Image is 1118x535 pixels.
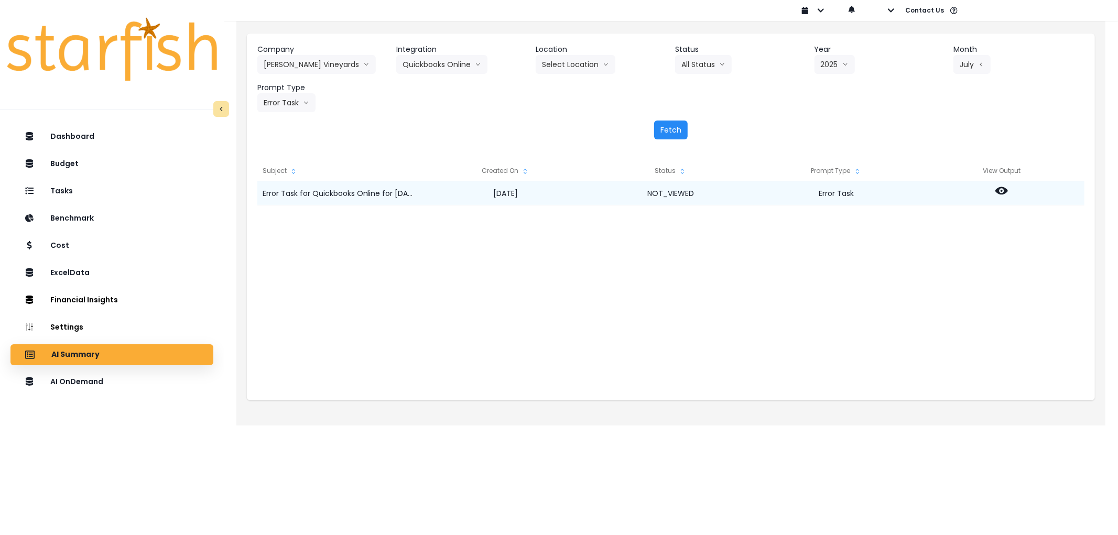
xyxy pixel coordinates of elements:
header: Location [536,44,667,55]
svg: arrow down line [719,59,725,70]
div: Created On [422,160,588,181]
button: [PERSON_NAME] Vineyardsarrow down line [257,55,376,74]
button: Tasks [10,181,213,202]
p: ExcelData [50,268,90,277]
header: Integration [396,44,527,55]
button: 2025arrow down line [815,55,855,74]
button: Error Taskarrow down line [257,93,316,112]
p: Budget [50,159,79,168]
button: Cost [10,235,213,256]
svg: sort [289,167,298,176]
header: Month [953,44,1084,55]
button: Settings [10,317,213,338]
button: Julyarrow left line [953,55,991,74]
button: AI Summary [10,344,213,365]
div: Prompt Type [754,160,919,181]
button: Quickbooks Onlinearrow down line [396,55,487,74]
div: [DATE] [422,181,588,205]
svg: arrow down line [363,59,370,70]
svg: sort [521,167,529,176]
button: Select Locationarrow down line [536,55,615,74]
p: AI Summary [51,350,100,359]
header: Status [675,44,806,55]
div: Status [588,160,754,181]
svg: arrow down line [842,59,849,70]
svg: arrow down line [475,59,481,70]
button: Financial Insights [10,290,213,311]
p: Tasks [50,187,73,195]
p: Cost [50,241,69,250]
button: All Statusarrow down line [675,55,732,74]
button: Fetch [654,121,688,139]
svg: arrow left line [978,59,984,70]
svg: sort [853,167,862,176]
p: AI OnDemand [50,377,103,386]
div: Error Task for Quickbooks Online for [DATE] [257,181,422,205]
header: Year [815,44,946,55]
svg: sort [678,167,687,176]
svg: arrow down line [303,97,309,108]
button: Benchmark [10,208,213,229]
header: Prompt Type [257,82,388,93]
svg: arrow down line [603,59,609,70]
button: Dashboard [10,126,213,147]
header: Company [257,44,388,55]
div: NOT_VIEWED [588,181,754,205]
div: Error Task [754,181,919,205]
button: AI OnDemand [10,372,213,392]
button: Budget [10,154,213,174]
button: ExcelData [10,263,213,283]
div: View Output [919,160,1085,181]
p: Dashboard [50,132,94,141]
p: Benchmark [50,214,94,223]
div: Subject [257,160,422,181]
